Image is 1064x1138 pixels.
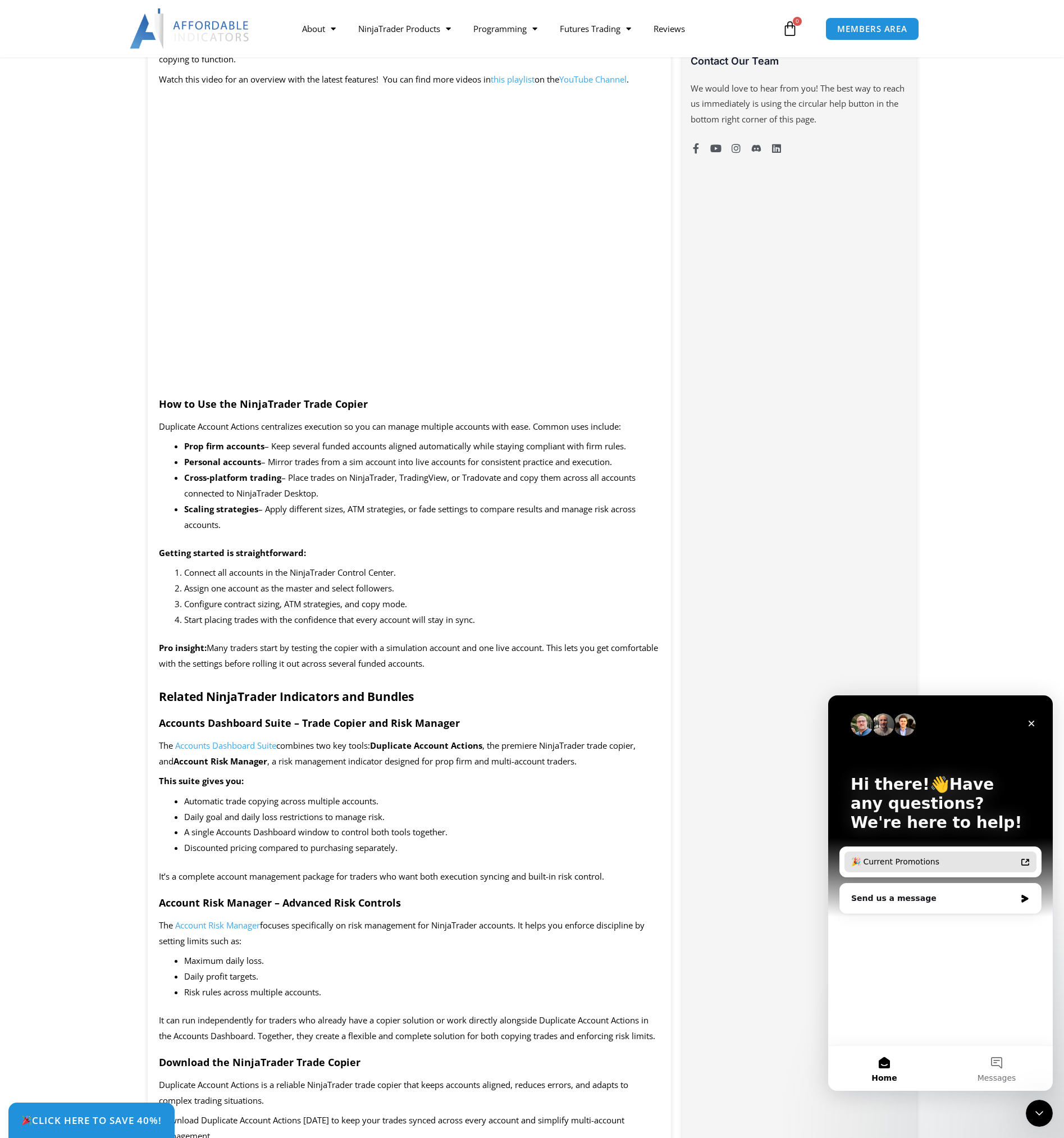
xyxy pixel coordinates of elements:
[159,92,660,381] iframe: YouTube video player
[159,689,414,704] strong: Related NinjaTrader Indicators and Bundles
[276,740,370,751] span: combines two key tools:
[159,919,645,946] span: focuses specifically on risk management for NinjaTrader accounts. It helps you enforce discipline...
[159,775,244,786] strong: This suite gives you:
[691,54,907,67] h3: Contact Our Team
[184,582,394,594] span: Assign one account as the master and select followers.
[175,919,260,931] span: Account Risk Manager
[184,472,281,483] b: Cross-platform trading
[184,795,378,807] span: Automatic trade copying across multiple accounts.
[837,25,907,33] span: MEMBERS AREA
[184,614,475,625] span: Start placing trades with the confidence that every account will stay in sync.
[267,755,577,767] span: , a risk management indicator designed for prop firm and multi-account traders.
[765,12,815,45] a: 0
[21,1116,162,1125] span: Click Here to save 40%!
[491,74,535,85] a: this playlist
[462,16,549,42] a: Programming
[159,72,660,88] p: Watch this video for an overview with the latest features! You can find more videos in on the .
[159,642,207,653] b: Pro insight:
[184,503,636,530] span: – Apply different sizes, ATM strategies, or fade settings to compare results and manage risk acro...
[184,503,258,515] b: Scaling strategies
[159,547,306,558] strong: Getting started is straightforward:
[173,755,267,767] b: Account Risk Manager
[184,826,447,837] span: A single Accounts Dashboard window to control both tools together.
[828,695,1053,1091] iframe: Intercom live chat
[691,81,907,128] p: We would love to hear from you! The best way to reach us immediately is using the circular help b...
[291,16,347,42] a: About
[159,1055,360,1069] strong: Download the NinjaTrader Trade Copier
[370,740,482,751] b: Duplicate Account Actions
[159,642,658,669] span: Many traders start by testing the copier with a simulation account and one live account. This let...
[264,440,626,452] span: – Keep several funded accounts aligned automatically while staying compliant with firm rules.
[159,919,173,931] span: The
[825,17,919,40] a: MEMBERS AREA
[549,16,642,42] a: Futures Trading
[1026,1100,1053,1127] iframe: Intercom live chat
[159,1014,655,1041] span: It can run independently for traders who already have a copier solution or work directly alongsid...
[184,567,396,578] span: Connect all accounts in the NinjaTrader Control Center.
[159,896,401,909] strong: Account Risk Manager – Advanced Risk Controls
[159,421,621,432] span: Duplicate Account Actions centralizes execution so you can manage multiple accounts with ease. Co...
[347,16,462,42] a: NinjaTrader Products
[159,397,368,411] strong: How to Use the NinjaTrader Trade Copier
[159,1079,628,1106] span: Duplicate Account Actions is a reliable NinjaTrader trade copier that keeps accounts aligned, red...
[173,919,260,931] a: Account Risk Manager
[8,1103,175,1138] a: 🎉Click Here to save 40%!
[159,871,604,882] span: It’s a complete account management package for traders who want both execution syncing and built-...
[184,811,385,822] span: Daily goal and daily loss restrictions to manage risk.
[291,16,779,42] nav: Menu
[793,17,802,26] span: 0
[184,456,261,467] b: Personal accounts
[22,1116,31,1125] img: 🎉
[184,598,407,609] span: Configure contract sizing, ATM strategies, and copy mode.
[175,740,276,751] span: Accounts Dashboard Suite
[184,472,636,499] span: – Place trades on NinjaTrader, TradingView, or Tradovate and copy them across all accounts connec...
[184,440,264,452] b: Prop firm accounts
[130,8,250,49] img: LogoAI | Affordable Indicators – NinjaTrader
[184,955,264,966] span: Maximum daily loss.
[159,716,460,730] strong: Accounts Dashboard Suite – Trade Copier and Risk Manager
[173,740,276,751] a: Accounts Dashboard Suite
[159,740,173,751] span: The
[184,971,258,982] span: Daily profit targets.
[642,16,696,42] a: Reviews
[184,986,321,998] span: Risk rules across multiple accounts.
[559,74,627,85] a: YouTube Channel
[159,740,636,767] span: , the premiere NinjaTrader trade copier, and
[184,842,398,853] span: Discounted pricing compared to purchasing separately.
[261,456,612,467] span: – Mirror trades from a sim account into live accounts for consistent practice and execution.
